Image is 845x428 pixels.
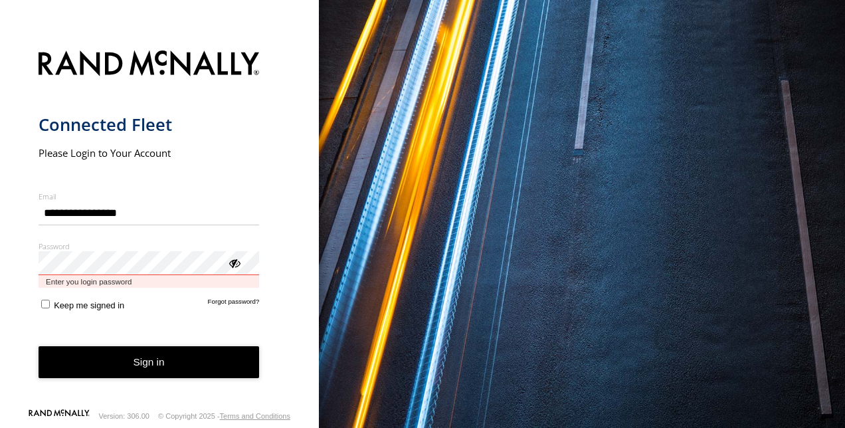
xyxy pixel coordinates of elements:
input: Keep me signed in [41,300,50,308]
h1: Connected Fleet [39,114,260,136]
form: main [39,43,281,408]
label: Email [39,191,260,201]
a: Terms and Conditions [220,412,290,420]
button: Sign in [39,346,260,379]
img: Rand McNally [39,48,260,82]
span: Keep me signed in [54,300,124,310]
a: Forgot password? [208,298,260,310]
div: Version: 306.00 [99,412,149,420]
span: Enter you login password [39,275,260,288]
h2: Please Login to Your Account [39,146,260,160]
div: © Copyright 2025 - [158,412,290,420]
label: Password [39,241,260,251]
a: Visit our Website [29,409,90,423]
div: ViewPassword [227,256,240,269]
